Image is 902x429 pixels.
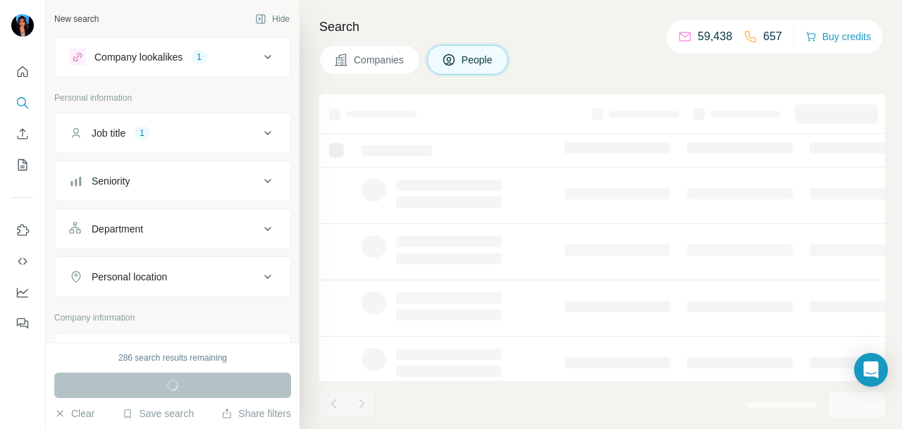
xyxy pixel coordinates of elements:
button: Department [55,212,290,246]
button: Clear [54,406,94,421]
button: Company [55,336,290,370]
div: Company lookalikes [94,50,183,64]
div: 1 [134,127,150,139]
img: Avatar [11,14,34,37]
button: Use Surfe on LinkedIn [11,218,34,243]
button: Buy credits [805,27,871,46]
button: Quick start [11,59,34,85]
div: 1 [191,51,207,63]
div: Personal location [92,270,167,284]
button: Company lookalikes1 [55,40,290,74]
button: Search [11,90,34,116]
button: Seniority [55,164,290,198]
div: Job title [92,126,125,140]
button: Dashboard [11,280,34,305]
span: People [462,53,494,67]
div: Department [92,222,143,236]
h4: Search [319,17,885,37]
div: Seniority [92,174,130,188]
span: Companies [354,53,405,67]
div: 286 search results remaining [118,352,227,364]
div: Open Intercom Messenger [854,353,888,387]
button: Use Surfe API [11,249,34,274]
p: Personal information [54,92,291,104]
button: Enrich CSV [11,121,34,147]
button: Feedback [11,311,34,336]
button: Personal location [55,260,290,294]
button: Hide [245,8,299,30]
button: My lists [11,152,34,178]
p: Company information [54,311,291,324]
button: Job title1 [55,116,290,150]
p: 657 [763,28,782,45]
div: New search [54,13,99,25]
button: Save search [122,406,194,421]
button: Share filters [221,406,291,421]
p: 59,438 [698,28,732,45]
